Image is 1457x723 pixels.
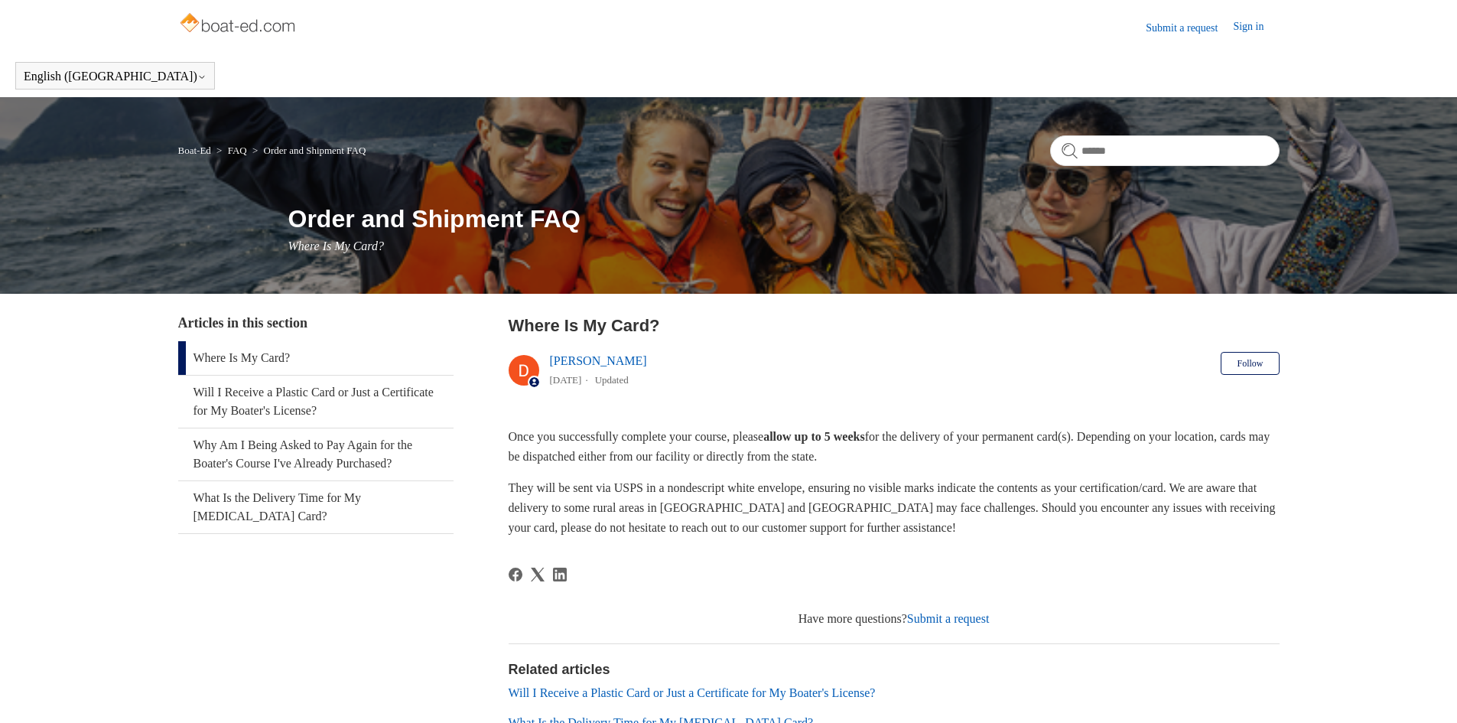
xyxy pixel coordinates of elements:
[531,568,545,581] a: X Corp
[178,315,307,331] span: Articles in this section
[213,145,249,156] li: FAQ
[1233,18,1279,37] a: Sign in
[178,145,211,156] a: Boat-Ed
[228,145,247,156] a: FAQ
[1146,20,1233,36] a: Submit a request
[553,568,567,581] svg: Share this page on LinkedIn
[1050,135,1280,166] input: Search
[763,430,864,443] strong: allow up to 5 weeks
[509,427,1280,466] p: Once you successfully complete your course, please for the delivery of your permanent card(s). De...
[509,568,522,581] svg: Share this page on Facebook
[288,239,384,252] span: Where Is My Card?
[178,481,454,533] a: What Is the Delivery Time for My [MEDICAL_DATA] Card?
[509,568,522,581] a: Facebook
[1358,672,1446,712] div: Chat Support
[249,145,366,156] li: Order and Shipment FAQ
[509,313,1280,338] h2: Where Is My Card?
[550,354,647,367] a: [PERSON_NAME]
[509,478,1280,537] p: They will be sent via USPS in a nondescript white envelope, ensuring no visible marks indicate th...
[509,686,876,699] a: Will I Receive a Plastic Card or Just a Certificate for My Boater's License?
[24,70,207,83] button: English ([GEOGRAPHIC_DATA])
[1221,352,1279,375] button: Follow Article
[264,145,366,156] a: Order and Shipment FAQ
[907,612,990,625] a: Submit a request
[178,341,454,375] a: Where Is My Card?
[178,428,454,480] a: Why Am I Being Asked to Pay Again for the Boater's Course I've Already Purchased?
[553,568,567,581] a: LinkedIn
[509,659,1280,680] h2: Related articles
[288,200,1280,237] h1: Order and Shipment FAQ
[509,610,1280,628] div: Have more questions?
[178,145,214,156] li: Boat-Ed
[178,376,454,428] a: Will I Receive a Plastic Card or Just a Certificate for My Boater's License?
[550,374,582,386] time: 04/15/2024, 17:31
[595,374,629,386] li: Updated
[531,568,545,581] svg: Share this page on X Corp
[178,9,300,40] img: Boat-Ed Help Center home page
